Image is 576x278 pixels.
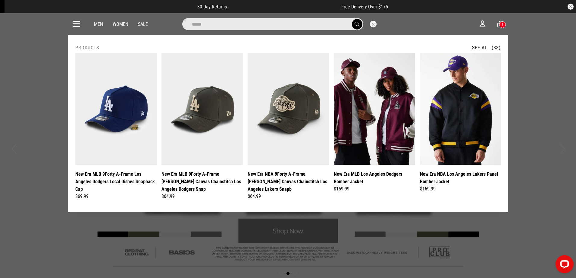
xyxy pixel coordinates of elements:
[334,185,415,193] div: $159.99
[420,53,501,165] img: New Era Nba Los Angeles Lakers Panel Bomber Jacket in Black
[161,193,243,200] div: $64.99
[75,193,157,200] div: $69.99
[334,170,415,185] a: New Era MLB Los Angeles Dodgers Bomber Jacket
[94,21,103,27] a: Men
[161,170,243,193] a: New Era MLB 9Forty A-Frame [PERSON_NAME] Canvas Chainstitch Los Angeles Dodgers Snap
[161,53,243,165] img: New Era Mlb 9forty A-frame Moss Canvas Chainstitch Los Angeles Dodgers Snap in Brown
[75,53,157,165] img: New Era Mlb 9forty A-frame Los Angeles Dodgers Local Dishes Snapback Cap in Multi
[75,170,157,193] a: New Era MLB 9Forty A-Frame Los Angeles Dodgers Local Dishes Snapback Cap
[334,53,415,165] img: New Era Mlb Los Angeles Dodgers Bomber Jacket in Red
[551,253,576,278] iframe: LiveChat chat widget
[197,4,227,10] span: 30 Day Returns
[420,170,501,185] a: New Era NBA Los Angeles Lakers Panel Bomber Jacket
[75,45,99,51] h2: Products
[239,4,329,10] iframe: Customer reviews powered by Trustpilot
[370,21,377,27] button: Close search
[420,185,501,193] div: $169.99
[248,193,329,200] div: $64.99
[248,170,329,193] a: New Era NBA 9Forty A-Frame [PERSON_NAME] Canvas Chainstitch Los Angeles Lakers Snapb
[113,21,128,27] a: Women
[472,45,501,51] a: See All (88)
[138,21,148,27] a: Sale
[341,4,388,10] span: Free Delivery Over $175
[248,53,329,165] img: New Era Nba 9forty A-frame Moss Canvas Chainstitch Los Angeles Lakers Snapb in Brown
[502,23,503,27] div: 1
[497,21,503,27] a: 1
